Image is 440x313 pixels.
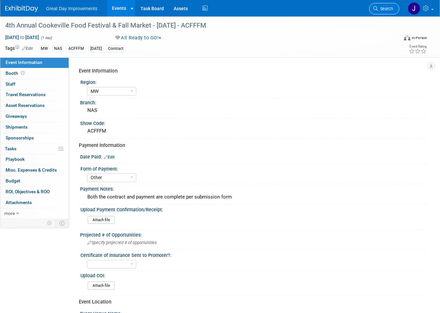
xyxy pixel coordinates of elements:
[6,92,46,97] span: Travel Reservations
[79,68,422,74] div: Event Information
[104,155,115,159] a: Edit
[6,81,15,87] span: Staff
[39,45,50,52] div: MW
[79,142,422,149] div: Payment Information
[6,189,50,194] span: ROI, Objectives & ROO
[5,34,39,40] span: [DATE] [DATE]
[44,219,55,227] td: Personalize Event Tab Strip
[80,205,424,213] div: Upload Payment Confirmation/Receipt:
[369,3,399,14] a: Search
[404,35,410,40] img: Format-Inperson.png
[6,114,27,119] span: Giveaways
[85,105,422,115] div: NAS
[46,6,97,11] span: Great Day Improvements
[80,164,424,172] div: Form of Payment:
[0,165,69,176] a: Misc. Expenses & Credits
[80,152,427,160] div: Date Paid:
[0,198,69,208] a: Attachments
[408,2,420,15] img: Jennifer Hockstra
[411,35,427,40] div: In-Person
[85,126,422,136] div: ACFFFM
[365,34,427,44] div: Event Format
[0,68,69,79] a: Booth
[79,299,422,305] div: Event Location
[106,45,125,52] div: Contract
[80,184,427,192] div: Payment Notes:
[0,187,69,197] a: ROI, Objectives & ROO
[6,167,57,173] span: Misc. Expenses & Credits
[0,133,69,143] a: Sponsorships
[52,45,64,52] div: NAS
[66,45,86,52] div: ACFFFM
[20,71,26,75] span: Booth not reserved yet
[85,192,422,202] div: Both the contract and payment are complete per submission form
[6,178,20,183] span: Budget
[6,60,42,65] span: Event Information
[6,71,26,76] span: Booth
[113,34,164,41] button: All Ready to GO!
[0,57,69,68] a: Event Information
[88,45,104,52] div: [DATE]
[6,103,45,108] span: Asset Reservations
[5,146,16,151] span: Tasks
[0,154,69,165] a: Playbook
[5,45,33,52] td: Tags
[6,135,34,140] span: Sponsorships
[80,98,427,106] div: Branch:
[0,122,69,133] a: Shipments
[80,77,424,86] div: Region:
[6,200,32,205] span: Attachments
[19,35,25,40] span: to
[80,271,424,279] div: Upload COI:
[80,250,424,259] div: Certificate of Insurance Sent to Promoter?:
[5,6,38,12] img: ExhibitDay
[0,79,69,90] a: Staff
[378,6,393,11] span: Search
[22,46,33,51] a: Edit
[0,208,69,219] a: more
[4,211,15,216] span: more
[80,118,427,127] div: Show Code:
[55,219,69,227] td: Toggle Event Tabs
[409,45,427,48] div: Event Rating
[40,36,52,40] span: (1 day)
[80,230,427,238] div: Projected # of Opportunities:
[0,144,69,154] a: Tasks
[0,176,69,186] a: Budget
[0,90,69,100] a: Travel Reservations
[87,240,157,245] span: Specify projected # of opportunities
[0,111,69,122] a: Giveaways
[6,124,28,130] span: Shipments
[6,156,25,162] span: Playbook
[0,100,69,111] a: Asset Reservations
[3,20,391,31] div: 4th Annual Cookeville Food Festival & Fall Market - [DATE] - ACFFFM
